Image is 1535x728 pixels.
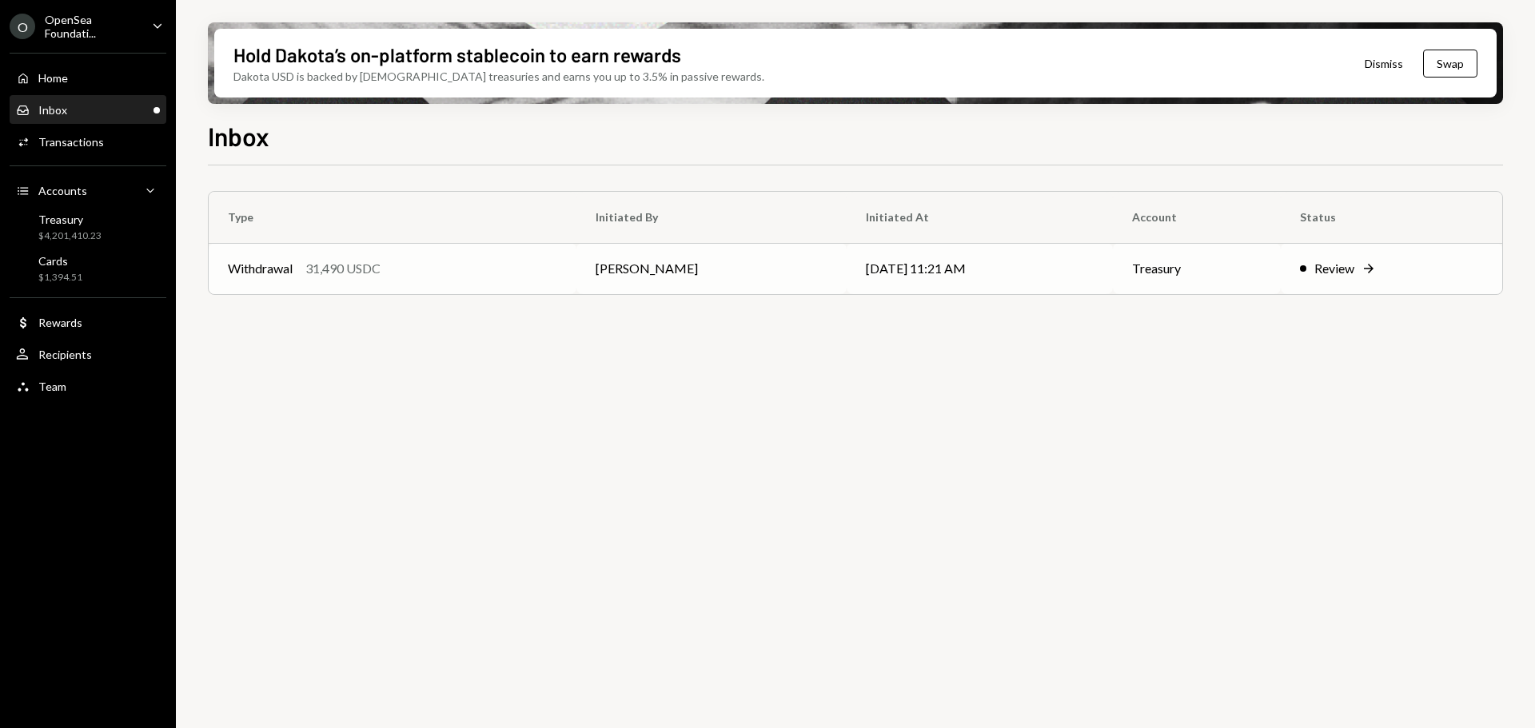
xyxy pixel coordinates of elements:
[209,192,576,243] th: Type
[1113,192,1281,243] th: Account
[1281,192,1502,243] th: Status
[233,68,764,85] div: Dakota USD is backed by [DEMOGRAPHIC_DATA] treasuries and earns you up to 3.5% in passive rewards.
[38,71,68,85] div: Home
[10,249,166,288] a: Cards$1,394.51
[38,229,102,243] div: $4,201,410.23
[576,243,847,294] td: [PERSON_NAME]
[38,380,66,393] div: Team
[847,192,1113,243] th: Initiated At
[305,259,381,278] div: 31,490 USDC
[10,208,166,246] a: Treasury$4,201,410.23
[45,13,139,40] div: OpenSea Foundati...
[10,308,166,336] a: Rewards
[10,340,166,368] a: Recipients
[1423,50,1477,78] button: Swap
[576,192,847,243] th: Initiated By
[10,176,166,205] a: Accounts
[1345,45,1423,82] button: Dismiss
[847,243,1113,294] td: [DATE] 11:21 AM
[38,348,92,361] div: Recipients
[38,184,87,197] div: Accounts
[38,103,67,117] div: Inbox
[10,95,166,124] a: Inbox
[38,254,82,268] div: Cards
[38,135,104,149] div: Transactions
[208,120,269,152] h1: Inbox
[38,213,102,226] div: Treasury
[10,14,35,39] div: O
[10,63,166,92] a: Home
[38,271,82,284] div: $1,394.51
[1113,243,1281,294] td: Treasury
[10,127,166,156] a: Transactions
[1314,259,1354,278] div: Review
[38,316,82,329] div: Rewards
[10,372,166,400] a: Team
[228,259,293,278] div: Withdrawal
[233,42,681,68] div: Hold Dakota’s on-platform stablecoin to earn rewards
